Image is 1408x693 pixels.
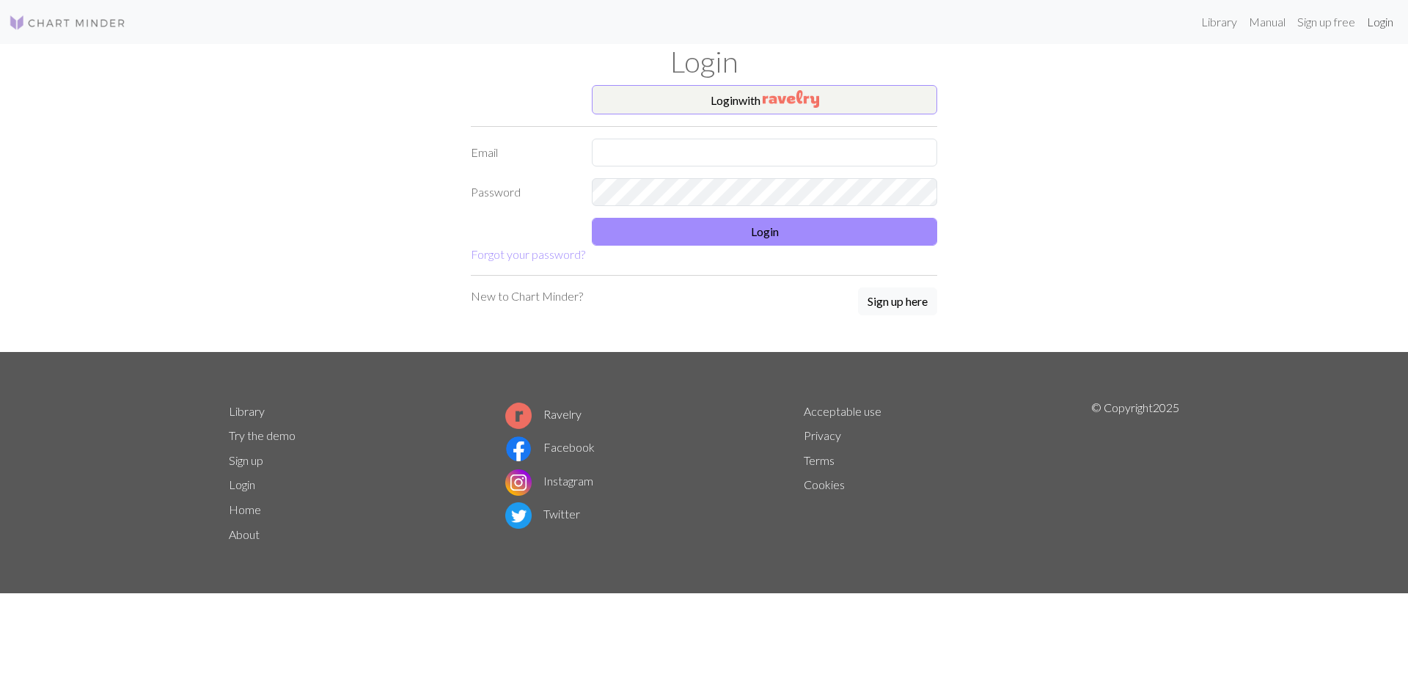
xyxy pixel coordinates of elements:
img: Logo [9,14,126,32]
button: Loginwith [592,85,937,114]
a: Terms [804,453,835,467]
p: © Copyright 2025 [1091,399,1179,547]
a: Forgot your password? [471,247,585,261]
a: Sign up here [858,287,937,317]
img: Facebook logo [505,436,532,462]
a: Twitter [505,507,580,521]
a: Library [229,404,265,418]
a: Facebook [505,440,595,454]
a: Try the demo [229,428,296,442]
a: Cookies [804,477,845,491]
a: Sign up [229,453,263,467]
a: Privacy [804,428,841,442]
img: Twitter logo [505,502,532,529]
a: Acceptable use [804,404,881,418]
a: Ravelry [505,407,582,421]
button: Login [592,218,937,246]
a: Sign up free [1291,7,1361,37]
a: Home [229,502,261,516]
img: Ravelry logo [505,403,532,429]
a: Manual [1243,7,1291,37]
a: Library [1195,7,1243,37]
img: Instagram logo [505,469,532,496]
button: Sign up here [858,287,937,315]
a: Login [229,477,255,491]
a: Login [1361,7,1399,37]
label: Email [462,139,583,166]
h1: Login [220,44,1188,79]
a: Instagram [505,474,593,488]
img: Ravelry [763,90,819,108]
a: About [229,527,260,541]
p: New to Chart Minder? [471,287,583,305]
label: Password [462,178,583,206]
